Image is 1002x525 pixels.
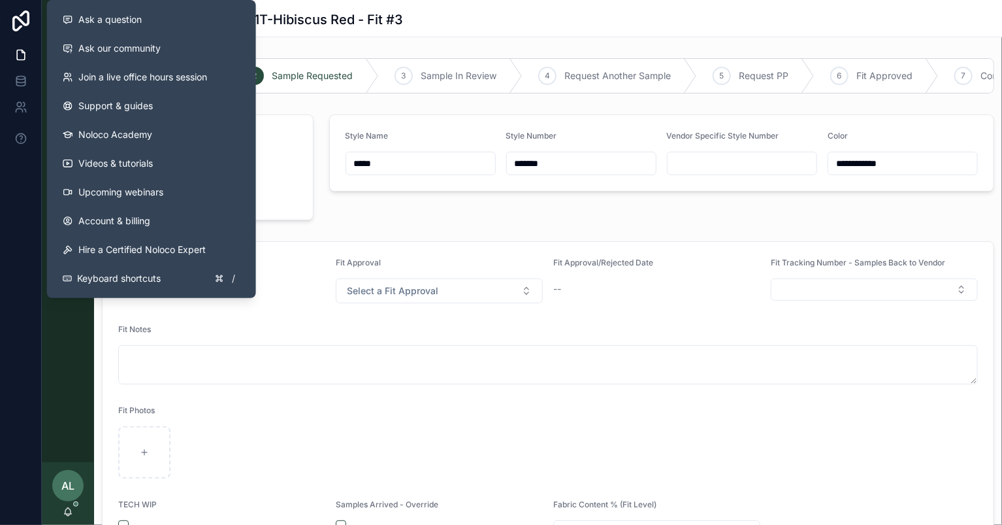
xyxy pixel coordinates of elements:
span: Sample Requested [272,69,353,82]
button: Ask a question [52,5,251,34]
div: scrollable content [42,52,94,462]
span: 3 [402,71,406,81]
span: 5 [720,71,724,81]
a: Join a live office hours session [52,63,251,92]
span: 6 [837,71,842,81]
a: Support & guides [52,92,251,120]
span: Style Number [506,131,557,141]
span: / [229,273,239,284]
a: Videos & tutorials [52,149,251,178]
span: Account & billing [78,214,150,228]
span: Join a live office hours session [78,71,207,84]
span: AL [61,478,74,494]
a: Ask our community [52,34,251,63]
span: Style Name [346,131,389,141]
span: Fit Approved [856,69,913,82]
span: Fabric Content % (Fit Level) [553,500,656,509]
button: Keyboard shortcuts/ [52,264,251,293]
span: 7 [962,71,966,81]
h1: Y25371T-Hibiscus Red - Fit #3 [214,10,403,29]
span: Hire a Certified Noloco Expert [78,243,206,256]
span: Upcoming webinars [78,186,163,199]
span: Support & guides [78,99,153,112]
button: Select Button [336,279,543,303]
span: Ask our community [78,42,161,55]
span: Fit Approval/Rejected Date [553,258,653,267]
span: Fit Notes [118,324,151,334]
a: Noloco Academy [52,120,251,149]
span: Samples Arrived - Override [336,500,438,509]
span: Fit Tracking Number - Samples Back to Vendor [771,258,945,267]
span: -- [553,282,561,296]
span: Select a Fit Approval [347,284,438,297]
span: Sample In Review [421,69,496,82]
span: Videos & tutorials [78,157,153,170]
span: 4 [545,71,550,81]
span: TECH WIP [118,500,157,509]
span: Color [828,131,848,141]
span: Fit Photos [118,405,155,415]
a: Upcoming webinars [52,178,251,207]
span: Fit Approval [336,258,381,267]
span: Ask a question [78,13,142,26]
span: Keyboard shortcuts [77,272,161,285]
button: Select Button [771,279,978,301]
button: Hire a Certified Noloco Expert [52,235,251,264]
span: Noloco Academy [78,128,152,141]
span: Request Another Sample [564,69,671,82]
span: Vendor Specific Style Number [667,131,779,141]
span: Request PP [739,69,788,82]
a: Account & billing [52,207,251,235]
